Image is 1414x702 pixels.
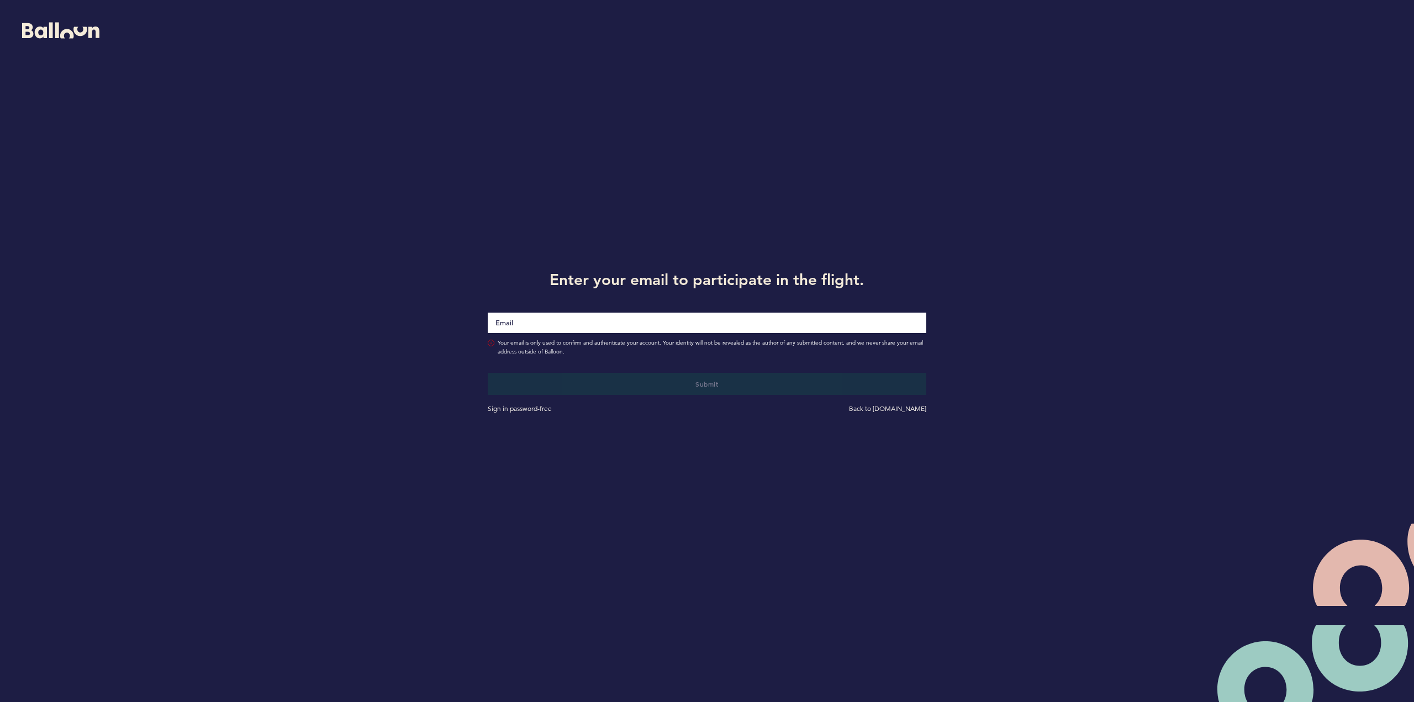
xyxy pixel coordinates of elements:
[488,404,552,413] a: Sign in password-free
[498,339,926,356] span: Your email is only used to confirm and authenticate your account. Your identity will not be revea...
[488,373,926,395] button: Submit
[488,313,926,333] input: Email
[849,404,926,413] a: Back to [DOMAIN_NAME]
[695,379,718,388] span: Submit
[479,268,934,291] h1: Enter your email to participate in the flight.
